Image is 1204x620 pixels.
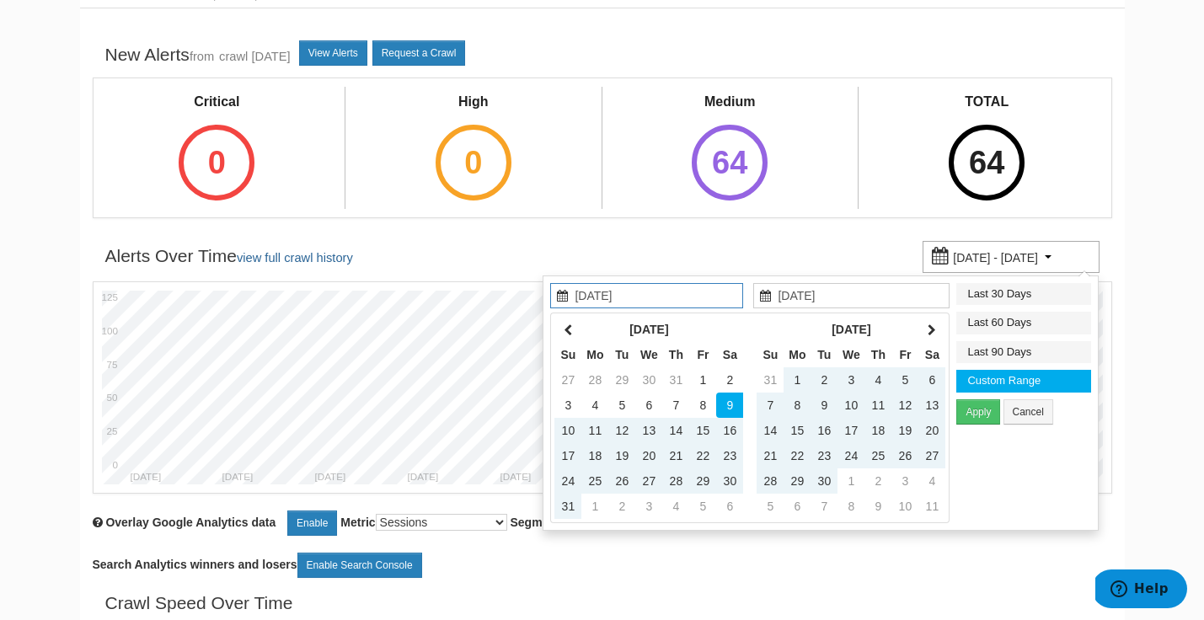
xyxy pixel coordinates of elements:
[811,468,837,494] td: 30
[784,342,811,367] th: Mo
[891,494,918,519] td: 10
[105,591,293,616] div: Crawl Speed Over Time
[757,342,784,367] th: Su
[918,468,945,494] td: 4
[811,494,837,519] td: 7
[635,468,662,494] td: 27
[716,494,743,519] td: 6
[757,443,784,468] td: 21
[662,468,689,494] td: 28
[837,443,864,468] td: 24
[864,468,891,494] td: 2
[372,40,466,66] a: Request a Crawl
[554,494,581,519] td: 31
[163,93,270,112] div: Critical
[949,125,1025,200] div: 64
[635,494,662,519] td: 3
[864,443,891,468] td: 25
[219,50,291,63] a: crawl [DATE]
[297,553,422,578] a: Enable Search Console
[608,393,635,418] td: 5
[934,93,1040,112] div: TOTAL
[689,443,716,468] td: 22
[757,367,784,393] td: 31
[716,468,743,494] td: 30
[864,494,891,519] td: 9
[581,367,608,393] td: 28
[662,418,689,443] td: 14
[757,494,784,519] td: 5
[956,341,1091,364] li: Last 90 Days
[608,367,635,393] td: 29
[953,251,1038,265] small: [DATE] - [DATE]
[864,367,891,393] td: 4
[784,468,811,494] td: 29
[554,393,581,418] td: 3
[689,342,716,367] th: Fr
[918,367,945,393] td: 6
[837,393,864,418] td: 10
[757,418,784,443] td: 14
[956,283,1091,306] li: Last 30 Days
[554,443,581,468] td: 17
[918,494,945,519] td: 11
[891,418,918,443] td: 19
[662,494,689,519] td: 4
[420,93,527,112] div: High
[956,399,1000,425] button: Apply
[864,342,891,367] th: Th
[689,418,716,443] td: 15
[689,494,716,519] td: 5
[581,393,608,418] td: 4
[1095,569,1187,612] iframe: Opens a widget where you can find more information
[891,342,918,367] th: Fr
[554,342,581,367] th: Su
[716,418,743,443] td: 16
[918,443,945,468] td: 27
[376,514,507,531] select: Metric
[554,367,581,393] td: 27
[581,317,716,342] th: [DATE]
[677,93,783,112] div: Medium
[784,317,918,342] th: [DATE]
[891,468,918,494] td: 3
[689,367,716,393] td: 1
[757,468,784,494] td: 28
[864,418,891,443] td: 18
[689,468,716,494] td: 29
[105,516,276,529] span: Overlay chart with Google Analytics data
[837,418,864,443] td: 17
[811,443,837,468] td: 23
[811,418,837,443] td: 16
[635,367,662,393] td: 30
[93,553,422,578] label: Search Analytics winners and losers
[340,514,506,531] label: Metric
[864,393,891,418] td: 11
[891,393,918,418] td: 12
[784,393,811,418] td: 8
[784,494,811,519] td: 6
[190,50,214,63] small: from
[510,514,620,531] label: Segment
[635,342,662,367] th: We
[581,342,608,367] th: Mo
[837,367,864,393] td: 3
[635,443,662,468] td: 20
[581,418,608,443] td: 11
[784,367,811,393] td: 1
[179,125,254,200] div: 0
[784,443,811,468] td: 22
[581,443,608,468] td: 18
[608,418,635,443] td: 12
[581,494,608,519] td: 1
[1003,399,1053,425] button: Cancel
[662,393,689,418] td: 7
[554,418,581,443] td: 10
[554,468,581,494] td: 24
[716,443,743,468] td: 23
[716,393,743,418] td: 9
[608,468,635,494] td: 26
[662,367,689,393] td: 31
[811,342,837,367] th: Tu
